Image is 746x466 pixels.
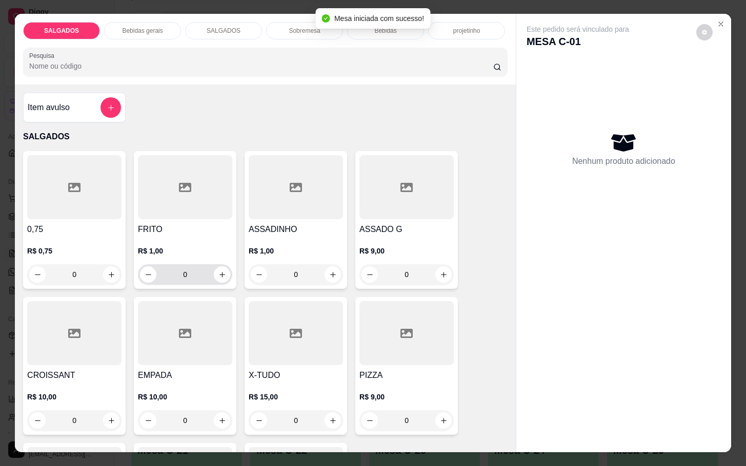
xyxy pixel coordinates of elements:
[44,27,79,35] p: SALGADOS
[435,266,452,283] button: increase-product-quantity
[138,223,232,236] h4: FRITO
[361,266,378,283] button: decrease-product-quantity
[138,246,232,256] p: R$ 1,00
[572,155,675,167] p: Nenhum produto adicionado
[251,266,267,283] button: decrease-product-quantity
[249,392,343,402] p: R$ 15,00
[138,392,232,402] p: R$ 10,00
[29,51,58,60] label: Pesquisa
[122,27,163,35] p: Bebidas gerais
[27,369,122,382] h4: CROISSANT
[374,27,396,35] p: Bebidas
[322,14,330,23] span: check-circle
[138,369,232,382] h4: EMPADA
[214,412,230,429] button: increase-product-quantity
[527,24,629,34] p: Este pedido será vinculado para
[27,223,122,236] h4: 0,75
[527,34,629,49] p: MESA C-01
[29,266,46,283] button: decrease-product-quantity
[325,266,341,283] button: increase-product-quantity
[359,246,454,256] p: R$ 9,00
[325,412,341,429] button: increase-product-quantity
[334,14,424,23] span: Mesa iniciada com sucesso!
[249,369,343,382] h4: X-TUDO
[453,27,480,35] p: projetinho
[214,266,230,283] button: increase-product-quantity
[713,16,729,32] button: Close
[23,131,508,143] p: SALGADOS
[249,223,343,236] h4: ASSADINHO
[359,223,454,236] h4: ASSADO G
[140,412,156,429] button: decrease-product-quantity
[361,412,378,429] button: decrease-product-quantity
[103,412,119,429] button: increase-product-quantity
[29,61,493,71] input: Pesquisa
[359,369,454,382] h4: PIZZA
[251,412,267,429] button: decrease-product-quantity
[140,266,156,283] button: decrease-product-quantity
[435,412,452,429] button: increase-product-quantity
[249,246,343,256] p: R$ 1,00
[207,27,240,35] p: SALGADOS
[696,24,713,40] button: decrease-product-quantity
[289,27,320,35] p: Sobremesa
[100,97,121,118] button: add-separate-item
[27,392,122,402] p: R$ 10,00
[27,246,122,256] p: R$ 0,75
[29,412,46,429] button: decrease-product-quantity
[28,101,70,114] h4: Item avulso
[103,266,119,283] button: increase-product-quantity
[359,392,454,402] p: R$ 9,00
